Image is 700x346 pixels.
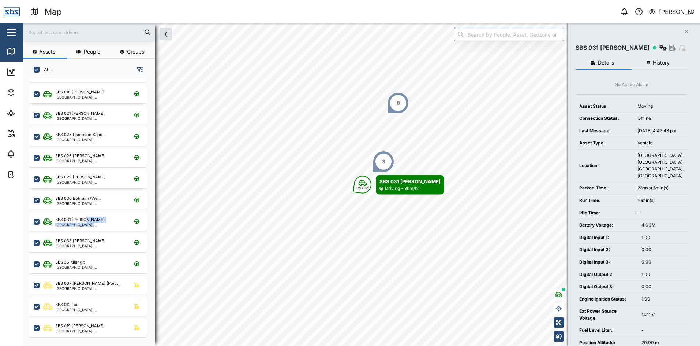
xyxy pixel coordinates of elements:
[55,138,125,141] div: [GEOGRAPHIC_DATA], [GEOGRAPHIC_DATA]
[55,174,106,180] div: SBS 029 [PERSON_NAME]
[579,197,630,204] div: Run Time:
[379,178,441,185] div: SBS 031 [PERSON_NAME]
[653,60,670,65] span: History
[579,222,634,229] div: Battery Voltage:
[576,43,650,52] div: SBS 031 [PERSON_NAME]
[55,329,125,333] div: [GEOGRAPHIC_DATA], [GEOGRAPHIC_DATA]
[382,158,385,166] div: 3
[637,210,684,217] div: -
[19,47,35,55] div: Map
[55,202,125,205] div: [GEOGRAPHIC_DATA], [GEOGRAPHIC_DATA]
[387,92,409,114] div: Map marker
[55,238,106,244] div: SBS 038 [PERSON_NAME]
[579,185,630,192] div: Parked Time:
[579,115,630,122] div: Connection Status:
[55,259,85,265] div: SBS 35 Kilangit
[373,151,394,173] div: Map marker
[55,132,106,138] div: SBS 025 Campson Sapu...
[55,153,106,159] div: SBS 026 [PERSON_NAME]
[55,323,105,329] div: SBS 019 [PERSON_NAME]
[579,283,634,290] div: Digital Output 3:
[641,296,684,303] div: 1.00
[637,115,684,122] div: Offline
[55,195,101,202] div: SBS 030 Ephraim (We...
[55,280,120,287] div: SBS 007 [PERSON_NAME] (Port ...
[641,259,684,266] div: 0.00
[40,67,52,73] label: ALL
[84,49,100,54] span: People
[55,287,125,290] div: [GEOGRAPHIC_DATA], [GEOGRAPHIC_DATA]
[28,27,151,38] input: Search assets or drivers
[579,259,634,266] div: Digital Input 3:
[637,128,684,135] div: [DATE] 4:42:43 pm
[55,302,79,308] div: SBS 012 Tau
[454,28,564,41] input: Search by People, Asset, Geozone or Place
[39,49,55,54] span: Assets
[641,312,684,319] div: 14.11 V
[55,159,125,163] div: [GEOGRAPHIC_DATA], [GEOGRAPHIC_DATA]
[579,210,630,217] div: Idle Time:
[55,95,125,99] div: [GEOGRAPHIC_DATA], [GEOGRAPHIC_DATA]
[579,234,634,241] div: Digital Input 1:
[354,175,444,195] div: Map marker
[397,99,400,107] div: 8
[641,222,684,229] div: 4.06 V
[55,223,125,227] div: [GEOGRAPHIC_DATA], [GEOGRAPHIC_DATA]
[55,110,105,117] div: SBS 021 [PERSON_NAME]
[55,217,105,223] div: SBS 031 [PERSON_NAME]
[637,140,684,147] div: Vehicle
[55,89,105,95] div: SBS 018 [PERSON_NAME]
[579,140,630,147] div: Asset Type:
[4,4,20,20] img: Main Logo
[615,81,648,88] div: No Active Alarm
[659,7,694,16] div: [PERSON_NAME]
[637,185,684,192] div: 23hr(s) 6min(s)
[579,162,630,169] div: Location:
[637,103,684,110] div: Moving
[641,234,684,241] div: 1.00
[579,128,630,135] div: Last Message:
[55,117,125,120] div: [GEOGRAPHIC_DATA], [GEOGRAPHIC_DATA]
[637,197,684,204] div: 16min(s)
[641,327,684,334] div: -
[19,129,44,137] div: Reports
[579,327,634,334] div: Fuel Level Liter:
[579,271,634,278] div: Digital Output 2:
[641,283,684,290] div: 0.00
[641,271,684,278] div: 1.00
[45,5,62,18] div: Map
[637,152,684,179] div: [GEOGRAPHIC_DATA], [GEOGRAPHIC_DATA], [GEOGRAPHIC_DATA], [GEOGRAPHIC_DATA]
[385,185,419,192] div: Driving - 9km/hr
[579,103,630,110] div: Asset Status:
[19,170,39,178] div: Tasks
[55,265,125,269] div: [GEOGRAPHIC_DATA], [GEOGRAPHIC_DATA]
[19,150,42,158] div: Alarms
[641,246,684,253] div: 0.00
[356,187,369,189] div: SW 232°
[19,109,37,117] div: Sites
[648,7,694,17] button: [PERSON_NAME]
[19,68,52,76] div: Dashboard
[55,180,125,184] div: [GEOGRAPHIC_DATA], [GEOGRAPHIC_DATA]
[55,244,125,248] div: [GEOGRAPHIC_DATA], [GEOGRAPHIC_DATA]
[29,78,155,340] div: grid
[579,308,634,321] div: Ext Power Source Voltage:
[598,60,614,65] span: Details
[23,23,700,346] canvas: Map
[19,88,42,96] div: Assets
[55,308,125,312] div: [GEOGRAPHIC_DATA], [GEOGRAPHIC_DATA]
[579,296,634,303] div: Engine Ignition Status:
[579,246,634,253] div: Digital Input 2:
[127,49,144,54] span: Groups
